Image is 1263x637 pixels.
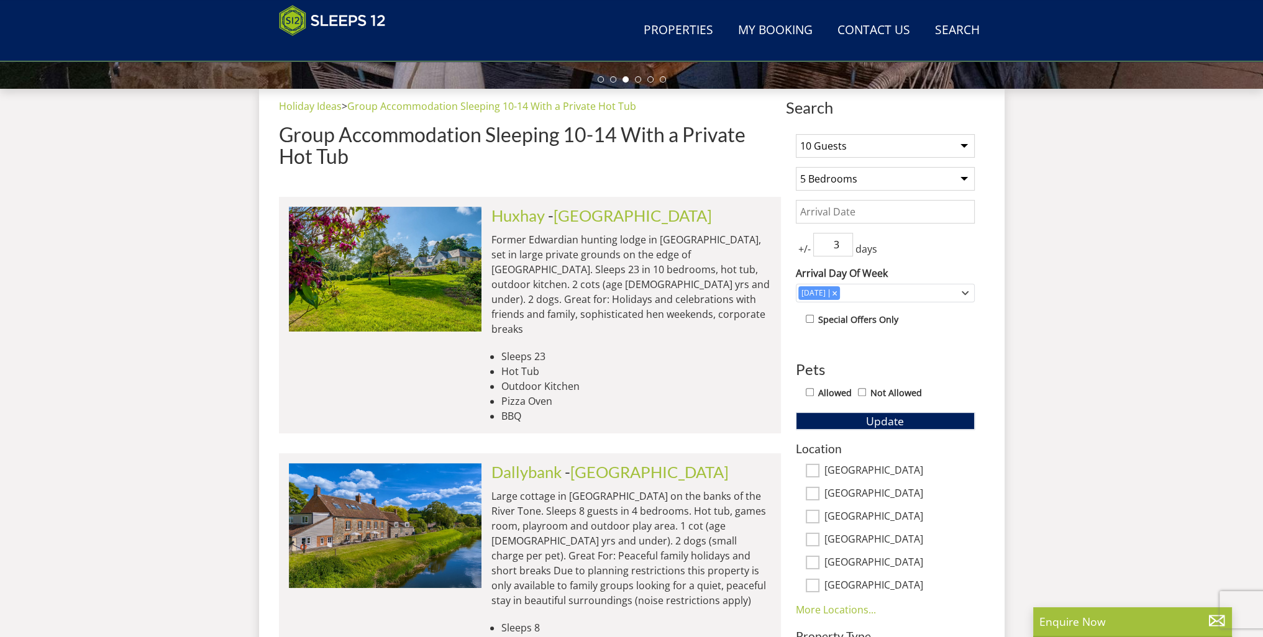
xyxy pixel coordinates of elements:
label: Special Offers Only [818,313,898,327]
a: More Locations... [796,603,876,617]
a: [GEOGRAPHIC_DATA] [554,206,712,225]
span: Update [866,413,904,428]
label: [GEOGRAPHIC_DATA] [824,533,975,547]
div: Combobox [796,284,975,302]
img: duxhams-somerset-holiday-accomodation-sleeps-12.original.jpg [289,207,481,331]
a: Search [930,17,985,45]
label: [GEOGRAPHIC_DATA] [824,464,975,478]
a: Contact Us [832,17,915,45]
h3: Pets [796,361,975,377]
p: Former Edwardian hunting lodge in [GEOGRAPHIC_DATA], set in large private grounds on the edge of ... [491,232,771,337]
button: Update [796,412,975,430]
a: Holiday Ideas [279,99,342,113]
img: Sleeps 12 [279,5,386,36]
h3: Location [796,442,975,455]
span: +/- [796,242,813,256]
label: [GEOGRAPHIC_DATA] [824,556,975,570]
input: Arrival Date [796,200,975,224]
a: Dallybank [491,463,562,481]
label: Arrival Day Of Week [796,266,975,281]
span: - [565,463,729,481]
li: Pizza Oven [501,394,771,409]
span: days [853,242,880,256]
li: BBQ [501,409,771,423]
label: Not Allowed [870,386,922,400]
span: > [342,99,347,113]
a: Huxhay [491,206,545,225]
p: Enquire Now [1039,613,1226,630]
li: Hot Tub [501,364,771,379]
label: Allowed [818,386,852,400]
li: Outdoor Kitchen [501,379,771,394]
a: My Booking [733,17,818,45]
a: Properties [639,17,718,45]
div: [DATE] [798,287,829,299]
span: Search [786,99,985,116]
li: Sleeps 8 [501,620,771,635]
img: riverside-somerset-holiday-accommodation-home-sleeps-8.original.jpg [289,463,481,587]
label: [GEOGRAPHIC_DATA] [824,510,975,524]
a: [GEOGRAPHIC_DATA] [570,463,729,481]
a: Group Accommodation Sleeping 10-14 With a Private Hot Tub [347,99,636,113]
label: [GEOGRAPHIC_DATA] [824,487,975,501]
li: Sleeps 23 [501,349,771,364]
label: [GEOGRAPHIC_DATA] [824,579,975,593]
p: Large cottage in [GEOGRAPHIC_DATA] on the banks of the River Tone. Sleeps 8 guests in 4 bedrooms.... [491,489,771,608]
h1: Group Accommodation Sleeping 10-14 With a Private Hot Tub [279,124,781,167]
iframe: Customer reviews powered by Trustpilot [273,43,403,54]
span: - [548,206,712,225]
